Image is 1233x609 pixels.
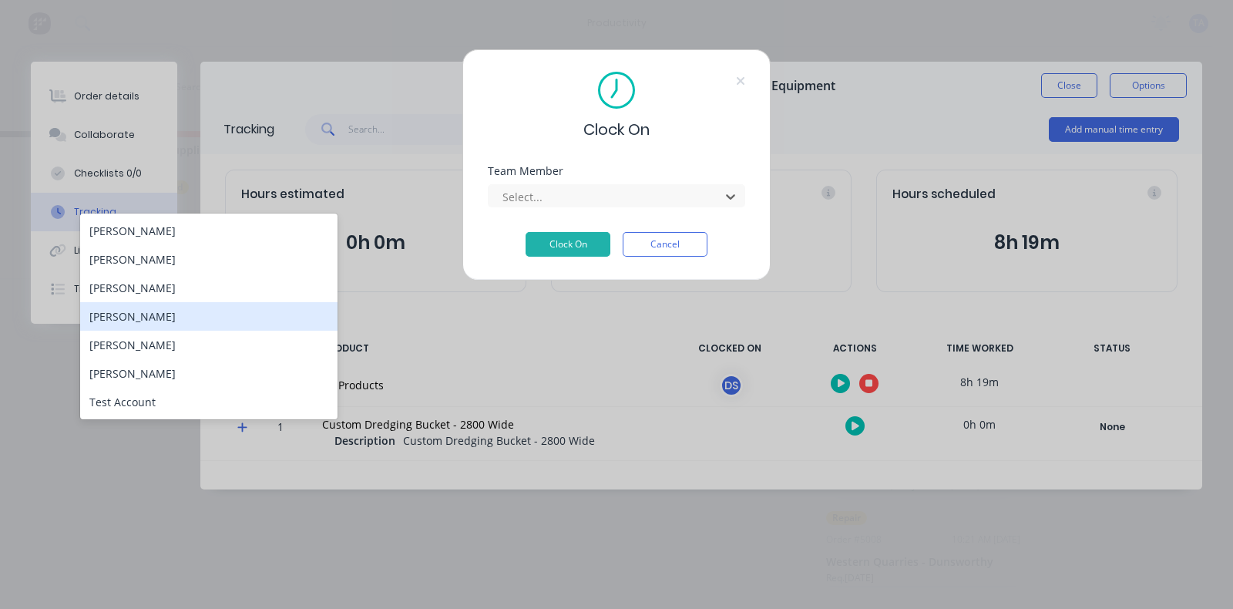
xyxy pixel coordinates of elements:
div: [PERSON_NAME] [80,302,338,331]
div: [PERSON_NAME] [80,331,338,359]
div: Team Member [488,166,745,177]
button: Cancel [623,232,707,257]
div: [PERSON_NAME] [80,245,338,274]
span: Clock On [583,118,650,141]
div: Test Account [80,388,338,416]
div: [PERSON_NAME] [80,274,338,302]
div: [PERSON_NAME] [80,359,338,388]
div: [PERSON_NAME] [80,217,338,245]
button: Clock On [526,232,610,257]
